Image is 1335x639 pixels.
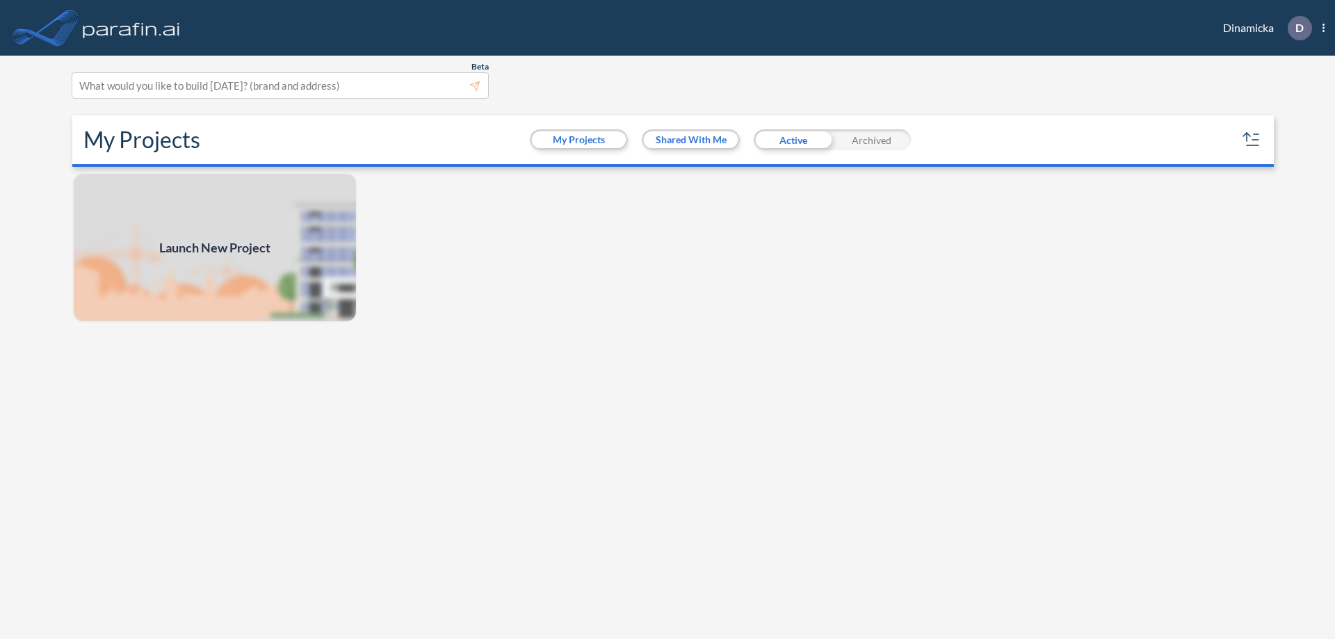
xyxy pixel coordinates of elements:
[159,238,270,257] span: Launch New Project
[83,127,200,153] h2: My Projects
[1240,129,1263,151] button: sort
[754,129,832,150] div: Active
[832,129,911,150] div: Archived
[532,131,626,148] button: My Projects
[644,131,738,148] button: Shared With Me
[1202,16,1325,40] div: Dinamicka
[80,14,183,42] img: logo
[72,172,357,323] img: add
[72,172,357,323] a: Launch New Project
[1295,22,1304,34] p: D
[471,61,489,72] span: Beta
